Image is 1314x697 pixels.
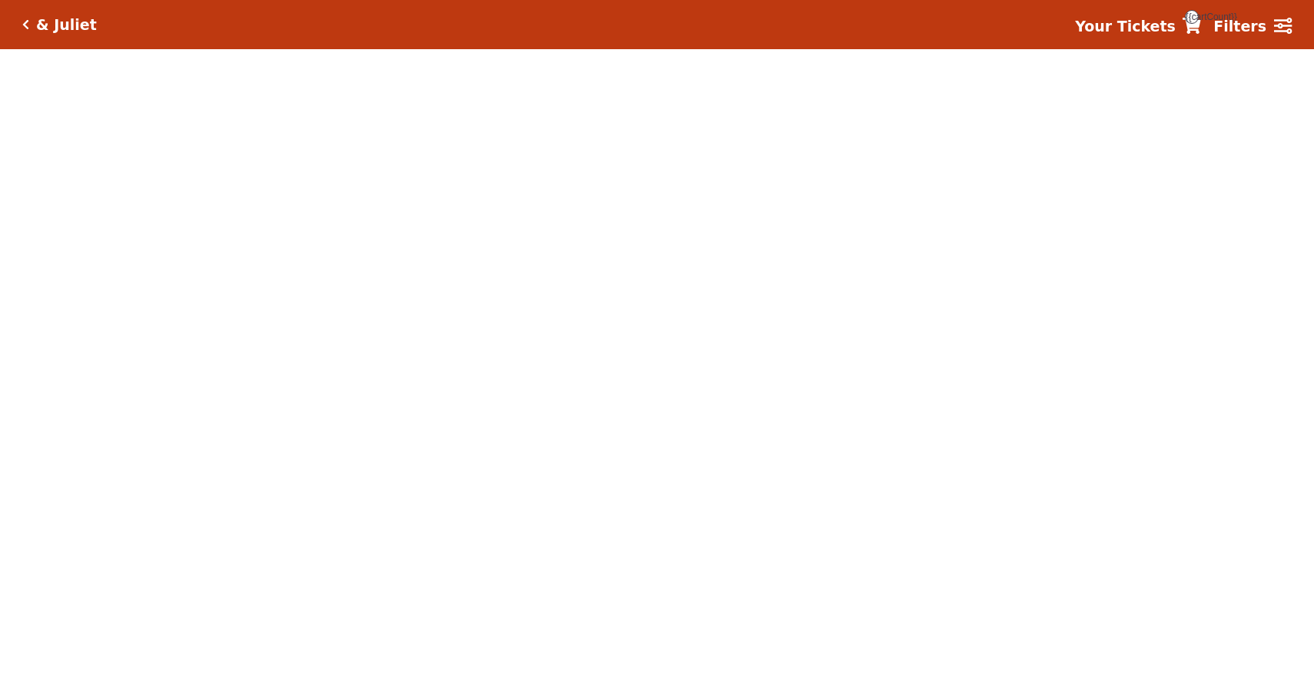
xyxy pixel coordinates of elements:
[1075,18,1176,35] strong: Your Tickets
[36,16,97,34] h5: & Juliet
[1213,15,1292,38] a: Filters
[1185,10,1199,24] span: {{cartCount}}
[1213,18,1266,35] strong: Filters
[22,19,29,30] a: Click here to go back to filters
[1075,15,1201,38] a: Your Tickets {{cartCount}}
